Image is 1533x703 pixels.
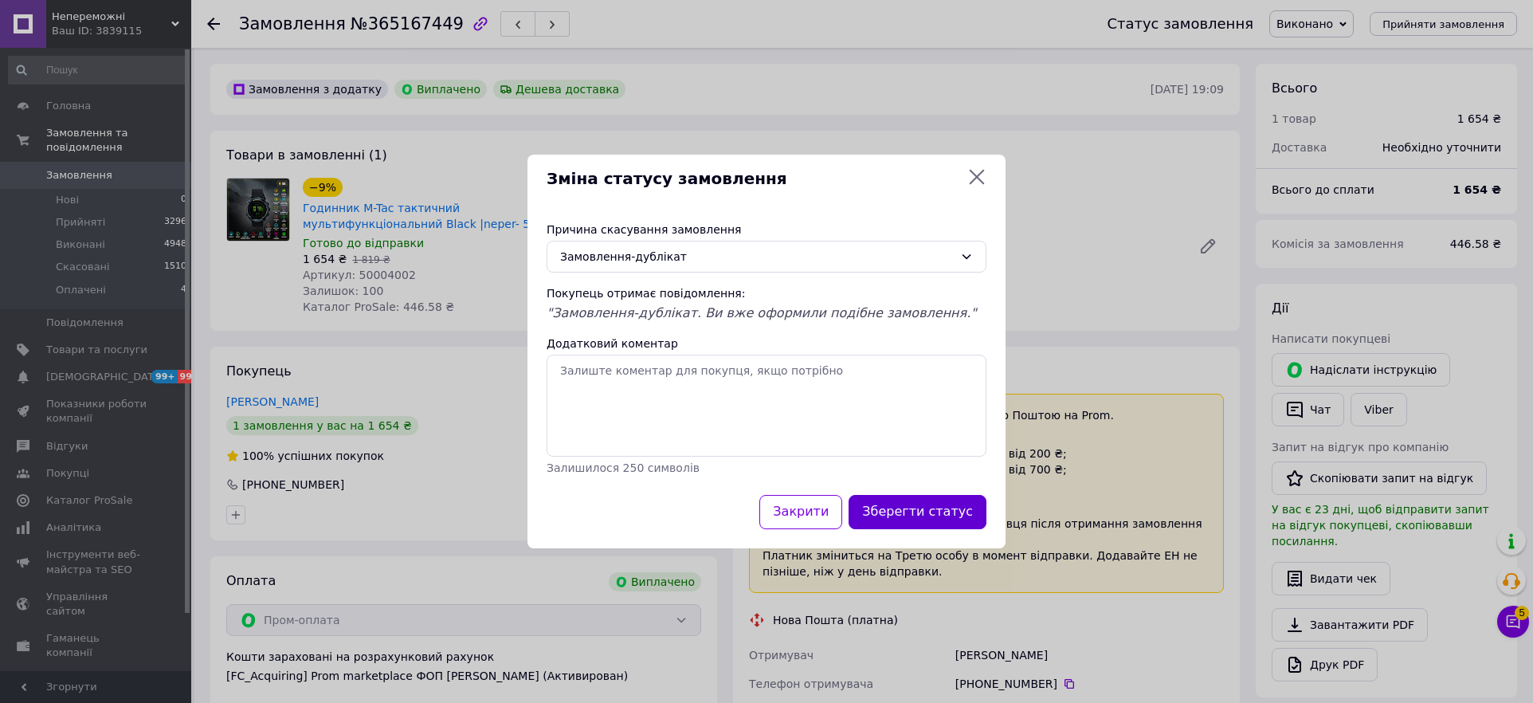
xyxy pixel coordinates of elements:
span: Залишилося 250 символів [547,461,700,474]
button: Зберегти статус [849,495,986,529]
label: Додатковий коментар [547,337,678,350]
div: Замовлення-дублікат [560,248,954,265]
div: Причина скасування замовлення [547,222,986,238]
div: Покупець отримає повідомлення: [547,285,986,301]
span: "Замовлення-дублікат. Ви вже оформили подібне замовлення." [547,305,977,320]
button: Закрити [759,495,842,529]
span: Зміна статусу замовлення [547,167,961,190]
